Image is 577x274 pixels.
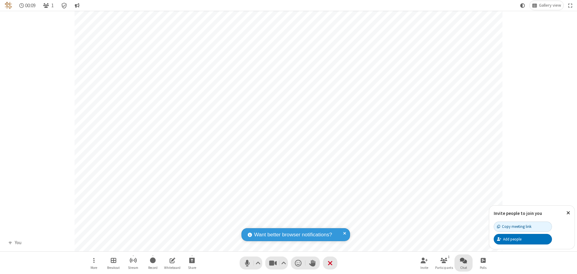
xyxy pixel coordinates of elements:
span: Participants [435,266,453,269]
button: End or leave meeting [323,257,337,269]
button: Manage Breakout Rooms [104,254,123,272]
button: Open poll [474,254,492,272]
button: Using system theme [518,1,528,10]
span: Invite [420,266,428,269]
div: Copy meeting link [497,224,531,229]
button: Start sharing [183,254,201,272]
button: Start recording [144,254,162,272]
span: More [91,266,97,269]
button: Open chat [454,254,473,272]
div: You [12,239,24,246]
span: Polls [480,266,486,269]
div: 1 [446,254,451,260]
button: Stop video (Alt+V) [265,257,288,269]
button: Start streaming [124,254,142,272]
button: Copy meeting link [494,222,552,232]
button: Send a reaction [291,257,305,269]
span: 1 [51,3,54,8]
button: Open menu [85,254,103,272]
span: Stream [128,266,138,269]
span: Chat [460,266,467,269]
button: Add people [494,234,552,244]
img: QA Selenium DO NOT DELETE OR CHANGE [5,2,12,9]
button: Open participant list [40,1,56,10]
button: Open participant list [435,254,453,272]
button: Raise hand [305,257,320,269]
button: Conversation [72,1,82,10]
div: Meeting details Encryption enabled [59,1,70,10]
button: Video setting [280,257,288,269]
span: Record [148,266,158,269]
span: Share [188,266,196,269]
span: Whiteboard [164,266,180,269]
button: Open shared whiteboard [163,254,181,272]
label: Invite people to join you [494,210,542,216]
button: Fullscreen [566,1,575,10]
button: Change layout [530,1,563,10]
span: Want better browser notifications? [254,231,332,239]
div: Timer [17,1,38,10]
button: Close popover [562,206,575,220]
button: Mute (Alt+A) [240,257,262,269]
button: Invite participants (Alt+I) [415,254,433,272]
button: Audio settings [254,257,262,269]
span: Gallery view [539,3,561,8]
span: 00:09 [25,3,36,8]
span: Breakout [107,266,120,269]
